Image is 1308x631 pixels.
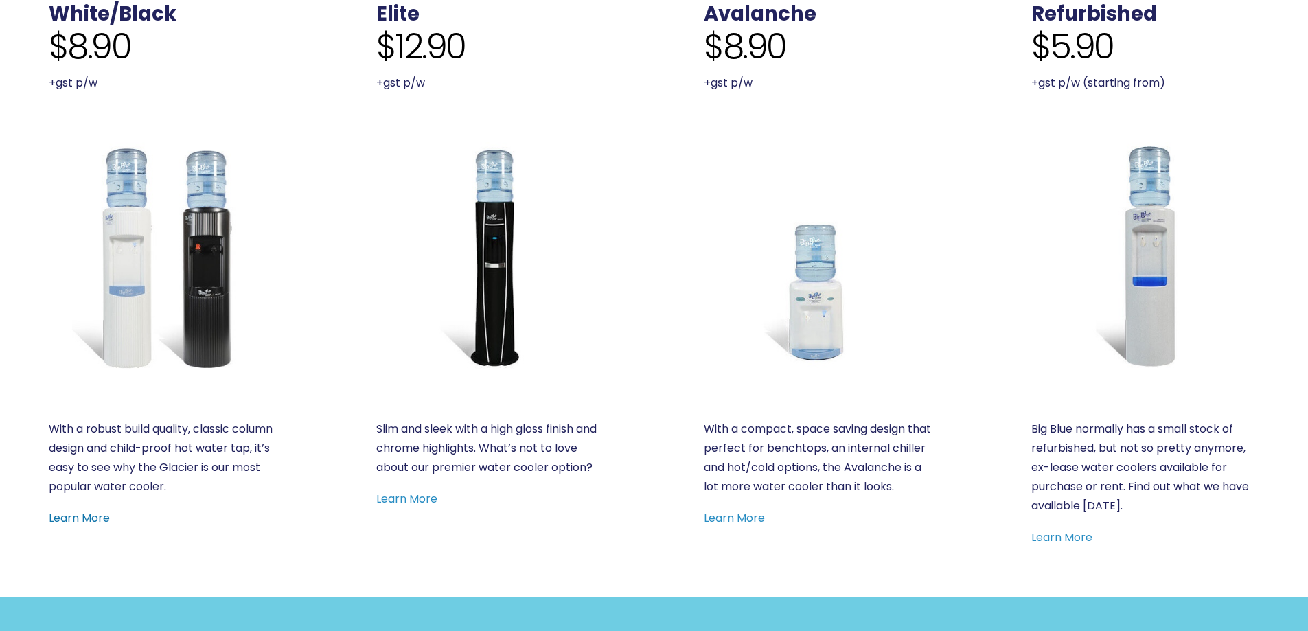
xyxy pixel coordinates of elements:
[1031,142,1259,370] a: Refurbished
[1031,26,1114,67] span: $5.90
[704,420,932,496] p: With a compact, space saving design that perfect for benchtops, an internal chiller and hot/cold ...
[49,142,277,370] a: Glacier White or Black
[49,420,277,496] p: With a robust build quality, classic column design and child-proof hot water tap, it’s easy to se...
[49,73,277,93] p: +gst p/w
[1217,540,1289,612] iframe: Chatbot
[1031,420,1259,516] p: Big Blue normally has a small stock of refurbished, but not so pretty anymore, ex-lease water coo...
[376,26,466,67] span: $12.90
[376,420,604,477] p: Slim and sleek with a high gloss finish and chrome highlights. What’s not to love about our premi...
[49,510,110,526] a: Learn More
[1031,529,1092,545] a: Learn More
[704,26,786,67] span: $8.90
[704,142,932,370] a: Benchtop Avalanche
[1031,73,1259,93] p: +gst p/w (starting from)
[49,26,131,67] span: $8.90
[704,510,765,526] a: Learn More
[376,491,437,507] a: Learn More
[376,142,604,370] a: Everest Elite
[704,73,932,93] p: +gst p/w
[376,73,604,93] p: +gst p/w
